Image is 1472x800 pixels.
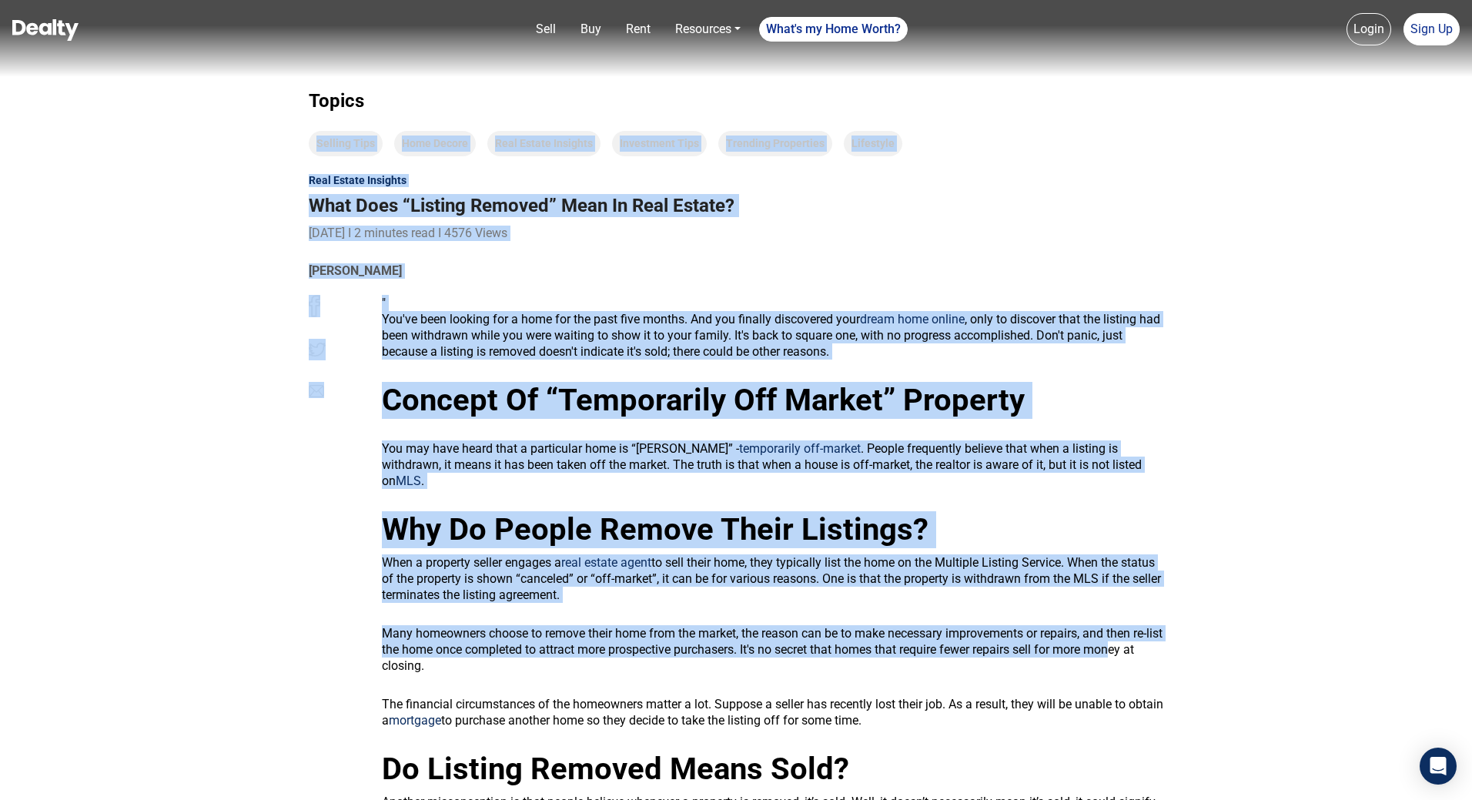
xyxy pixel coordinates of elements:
a: temporarily off-market [739,441,861,456]
a: MLS [396,474,421,488]
a: dream home online [860,312,965,326]
img: FB Logo [309,295,320,317]
a: Lifestyle [851,137,895,149]
h6: Real Estate Insights [309,174,1163,187]
span: You may have heard that a particular home is “[PERSON_NAME]” - . People frequently believe that w... [382,441,1142,488]
a: Selling Tips [316,137,375,149]
strong: [PERSON_NAME] [309,263,1163,279]
div: Open Intercom Messenger [1420,748,1457,785]
a: What's my Home Worth? [759,17,908,42]
a: Sell [530,14,562,45]
span: When a property seller engages a to sell their home, they typically list the home on the Multiple... [382,555,1161,602]
button: twitter [309,339,326,360]
a: Sign Up [1403,13,1460,45]
p: [DATE] I 2 minutes read I 4576 Views [309,226,1163,241]
a: Email Logo [309,383,324,397]
img: Dealty - Buy, Sell & Rent Homes [12,19,79,41]
a: Home Decore [402,137,468,149]
a: Login [1347,13,1391,45]
button: facebook [309,295,320,317]
span: Concept Of “Temporarily Off Market” Property [382,382,1025,418]
img: Twitter Logo [309,339,326,360]
a: Real Estate Insights [495,137,593,149]
span: Many homeowners choose to remove their home from the market, the reason can be to make necessary ... [382,626,1163,673]
a: mortgage [389,713,441,728]
img: Email Logo [309,385,324,397]
a: Rent [620,14,657,45]
a: real estate agent [561,555,651,570]
span: The financial circumstances of the homeowners matter a lot. Suppose a seller has recently lost th... [382,697,1163,728]
h1: What Does “Listing Removed” Mean In Real Estate? [309,194,1163,217]
a: Resources [669,14,747,45]
h1: Topics [309,86,1163,115]
a: Investment Tips [620,137,699,149]
a: Trending Properties [726,137,825,149]
span: You've been looking for a home for the past five months. And you finally discovered your , only t... [382,312,1160,359]
span: Do Listing Removed Means Sold? [382,751,849,787]
span: Why Do People Remove Their Listings? [382,511,928,547]
a: Buy [574,14,607,45]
